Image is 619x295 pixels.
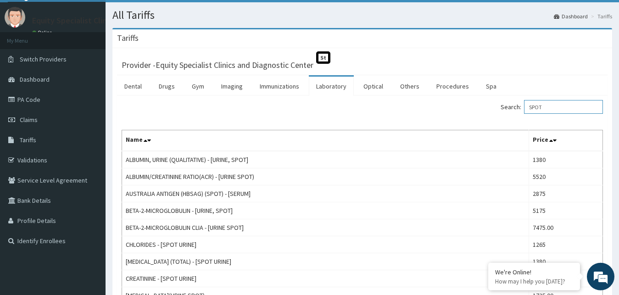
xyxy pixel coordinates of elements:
td: BETA-2-MICROGLOBULIN - [URINE, SPOT] [122,202,529,219]
div: Chat with us now [48,51,154,63]
a: Optical [356,77,390,96]
a: Drugs [151,77,182,96]
span: Switch Providers [20,55,67,63]
h3: Provider - Equity Specialist Clinics and Diagnostic Center [122,61,313,69]
a: Imaging [214,77,250,96]
td: ALBUMIN, URINE (QUALITATIVE) - [URINE, SPOT] [122,151,529,168]
li: Tariffs [589,12,612,20]
p: Equity Specialist Clinics [32,17,117,25]
td: 1380 [529,151,602,168]
span: Dashboard [20,75,50,83]
a: Gym [184,77,212,96]
a: Online [32,29,54,36]
td: AUSTRALIA ANTIGEN (HBSAG) (SPOT) - [SERUM] [122,185,529,202]
a: Dashboard [554,12,588,20]
a: Dental [117,77,149,96]
td: 2875 [529,185,602,202]
a: Others [393,77,427,96]
span: Claims [20,116,38,124]
td: 5175 [529,202,602,219]
td: CREATININE - [SPOT URINE] [122,270,529,287]
td: ALBUMIN/CREATININE RATIO(ACR) - [URINE SPOT) [122,168,529,185]
td: CHLORIDES - [SPOT URINE] [122,236,529,253]
td: 1265 [529,236,602,253]
td: 5520 [529,168,602,185]
a: Laboratory [309,77,354,96]
textarea: Type your message and hit 'Enter' [5,197,175,229]
img: d_794563401_company_1708531726252_794563401 [17,46,37,69]
td: 1380 [529,253,602,270]
span: St [316,51,330,64]
td: 7475.00 [529,219,602,236]
a: Procedures [429,77,476,96]
td: BETA-2-MICROGLOBULIN CLIA - [URINE SPOT] [122,219,529,236]
p: How may I help you today? [495,278,573,285]
input: Search: [524,100,603,114]
span: Tariffs [20,136,36,144]
th: Name [122,130,529,151]
h1: All Tariffs [112,9,612,21]
label: Search: [501,100,603,114]
td: [MEDICAL_DATA] (TOTAL) - [SPOT URINE] [122,253,529,270]
div: Minimize live chat window [151,5,173,27]
a: Immunizations [252,77,307,96]
th: Price [529,130,602,151]
span: We're online! [53,89,127,182]
a: Spa [479,77,504,96]
img: User Image [5,7,25,28]
h3: Tariffs [117,34,139,42]
div: We're Online! [495,268,573,276]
